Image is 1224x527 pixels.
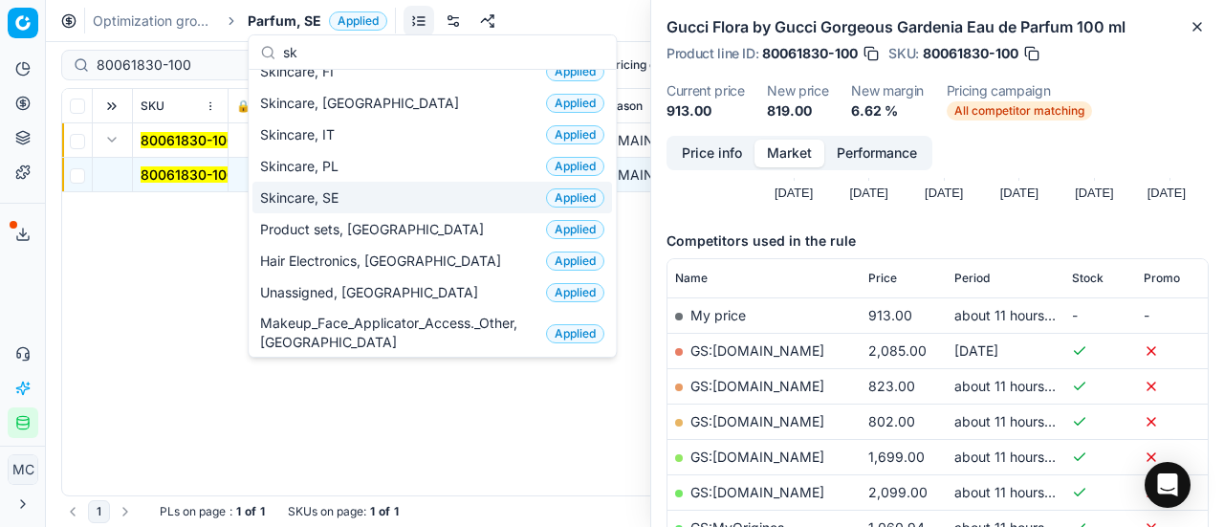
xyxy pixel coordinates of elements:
[370,504,375,519] strong: 1
[329,11,387,31] span: Applied
[141,99,164,114] span: SKU
[546,283,604,302] span: Applied
[260,220,492,239] span: Product sets, [GEOGRAPHIC_DATA]
[667,15,1209,38] h2: Gucci Flora by Gucci Gorgeous Gardenia Eau de Parfum 100 ml
[248,11,387,31] span: Parfum, SEApplied
[851,101,924,121] dd: 6.62 %
[283,33,604,72] input: Search groups...
[260,314,538,352] span: Makeup_Face_Applicator_Access._Other, [GEOGRAPHIC_DATA]
[260,188,346,208] span: Skincare, SE
[546,188,604,208] span: Applied
[690,378,824,394] a: GS:[DOMAIN_NAME]
[260,62,341,81] span: Skincare, FI
[546,157,604,176] span: Applied
[141,132,235,148] mark: 80061830-100
[947,84,1092,98] dt: Pricing campaign
[767,84,828,98] dt: New price
[690,449,824,465] a: GS:[DOMAIN_NAME]
[236,99,251,114] span: 🔒
[141,131,235,150] button: 80061830-100
[1064,297,1136,333] td: -
[546,94,604,113] span: Applied
[923,44,1018,63] span: 80061830-100
[100,95,123,118] button: Expand all
[954,413,1072,429] span: about 11 hours ago
[888,47,919,60] span: SKU :
[546,252,604,271] span: Applied
[61,500,137,523] nav: pagination
[571,131,688,150] div: GS:[DOMAIN_NAME]
[160,504,265,519] div: :
[954,449,1072,465] span: about 11 hours ago
[1000,186,1038,200] text: [DATE]
[571,165,688,185] div: GS:[DOMAIN_NAME]
[851,84,924,98] dt: New margin
[954,271,990,286] span: Period
[667,84,744,98] dt: Current price
[114,500,137,523] button: Go to next page
[868,307,912,323] span: 913.00
[762,44,858,63] span: 80061830-100
[260,283,486,302] span: Unassigned, [GEOGRAPHIC_DATA]
[1144,271,1180,286] span: Promo
[260,125,342,144] span: Skincare, IT
[93,11,215,31] a: Optimization groups
[8,454,38,485] button: MC
[947,101,1092,121] span: All competitor matching
[546,125,604,144] span: Applied
[248,11,321,31] span: Parfum, SE
[954,342,998,359] span: [DATE]
[9,455,37,484] span: MC
[260,157,346,176] span: Skincare, PL
[675,271,708,286] span: Name
[97,55,306,75] input: Search by SKU or title
[767,101,828,121] dd: 819.00
[160,504,226,519] span: PLs on page
[394,504,399,519] strong: 1
[690,307,746,323] span: My price
[868,484,928,500] span: 2,099.00
[954,307,1072,323] span: about 11 hours ago
[93,11,387,31] nav: breadcrumb
[690,342,824,359] a: GS:[DOMAIN_NAME]
[1147,186,1186,200] text: [DATE]
[1072,271,1104,286] span: Stock
[954,378,1072,394] span: about 11 hours ago
[546,324,604,343] span: Applied
[61,500,84,523] button: Go to previous page
[754,140,824,167] button: Market
[245,504,256,519] strong: of
[141,165,235,185] button: 80061830-100
[88,500,110,523] button: 1
[1145,462,1191,508] div: Open Intercom Messenger
[868,342,927,359] span: 2,085.00
[100,128,123,151] button: Expand
[141,166,235,183] mark: 80061830-100
[667,101,744,121] dd: 913.00
[1075,186,1113,200] text: [DATE]
[954,484,1072,500] span: about 11 hours ago
[249,70,616,357] div: Suggestions
[1136,297,1208,333] td: -
[546,62,604,81] span: Applied
[546,220,604,239] span: Applied
[667,47,758,60] span: Product line ID :
[667,231,1209,251] h5: Competitors used in the rule
[868,271,897,286] span: Price
[690,413,824,429] a: GS:[DOMAIN_NAME]
[690,484,824,500] a: GS:[DOMAIN_NAME]
[868,413,915,429] span: 802.00
[260,504,265,519] strong: 1
[669,140,754,167] button: Price info
[925,186,963,200] text: [DATE]
[775,186,813,200] text: [DATE]
[260,94,467,113] span: Skincare, [GEOGRAPHIC_DATA]
[236,504,241,519] strong: 1
[824,140,929,167] button: Performance
[850,186,888,200] text: [DATE]
[868,449,925,465] span: 1,699.00
[288,504,366,519] span: SKUs on page :
[379,504,390,519] strong: of
[260,252,509,271] span: Hair Electronics, [GEOGRAPHIC_DATA]
[868,378,915,394] span: 823.00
